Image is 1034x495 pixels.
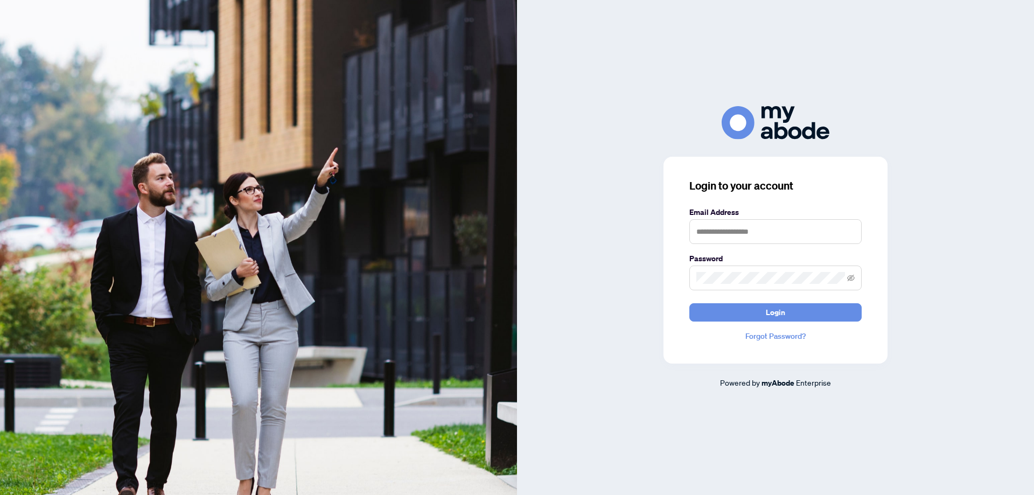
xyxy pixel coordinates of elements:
[689,303,862,322] button: Login
[689,253,862,264] label: Password
[761,377,794,389] a: myAbode
[720,378,760,387] span: Powered by
[722,106,829,139] img: ma-logo
[796,378,831,387] span: Enterprise
[689,178,862,193] h3: Login to your account
[689,206,862,218] label: Email Address
[766,304,785,321] span: Login
[847,274,855,282] span: eye-invisible
[689,330,862,342] a: Forgot Password?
